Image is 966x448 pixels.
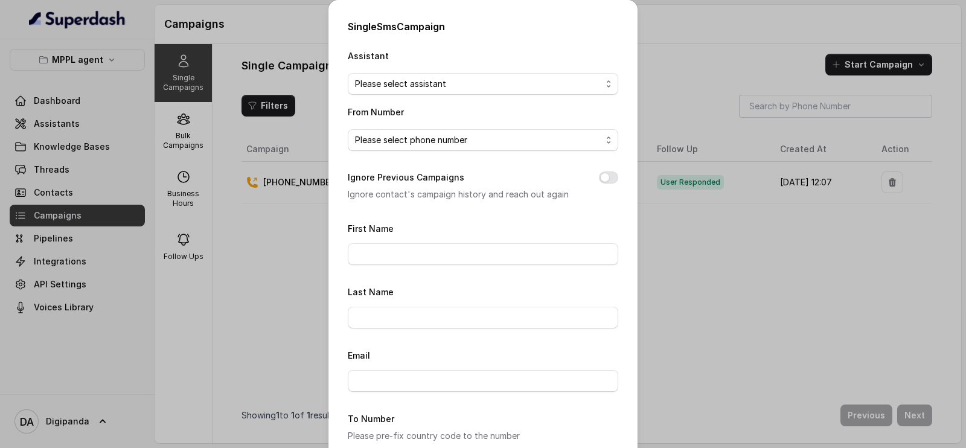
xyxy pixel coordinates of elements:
[348,429,618,443] p: Please pre-fix country code to the number
[348,19,618,34] h2: Single Sms Campaign
[348,73,618,95] button: Please select assistant
[348,187,580,202] p: Ignore contact's campaign history and reach out again
[348,170,464,185] label: Ignore Previous Campaigns
[348,350,370,360] label: Email
[348,107,404,117] label: From Number
[355,77,601,91] span: Please select assistant
[348,287,394,297] label: Last Name
[348,129,618,151] button: Please select phone number
[348,51,389,61] label: Assistant
[355,133,601,147] span: Please select phone number
[348,223,394,234] label: First Name
[348,414,394,424] label: To Number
